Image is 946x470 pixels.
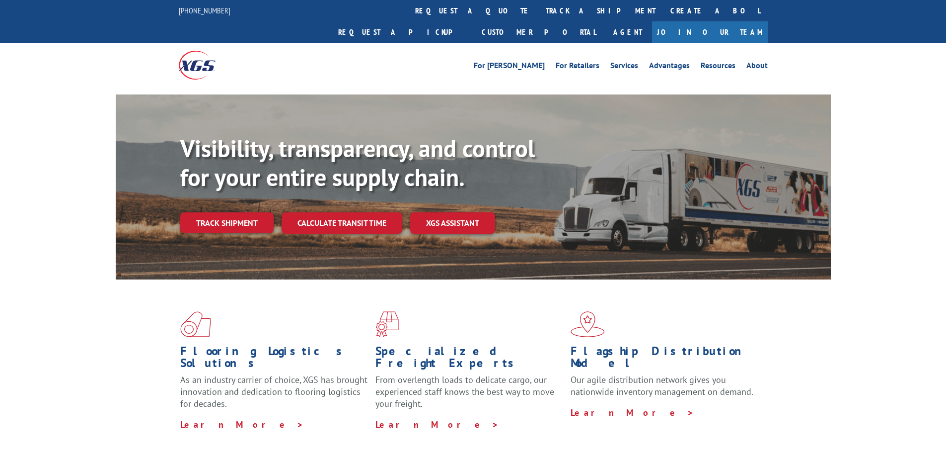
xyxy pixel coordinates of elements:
a: [PHONE_NUMBER] [179,5,230,15]
a: Resources [701,62,735,73]
a: For Retailers [556,62,599,73]
h1: Flooring Logistics Solutions [180,345,368,374]
a: XGS ASSISTANT [410,212,495,234]
a: Advantages [649,62,690,73]
a: Agent [603,21,652,43]
span: As an industry carrier of choice, XGS has brought innovation and dedication to flooring logistics... [180,374,367,409]
a: Learn More > [571,407,694,418]
h1: Flagship Distribution Model [571,345,758,374]
b: Visibility, transparency, and control for your entire supply chain. [180,133,535,192]
a: About [746,62,768,73]
a: Customer Portal [474,21,603,43]
img: xgs-icon-focused-on-flooring-red [375,311,399,337]
a: Services [610,62,638,73]
p: From overlength loads to delicate cargo, our experienced staff knows the best way to move your fr... [375,374,563,418]
img: xgs-icon-flagship-distribution-model-red [571,311,605,337]
a: Request a pickup [331,21,474,43]
a: For [PERSON_NAME] [474,62,545,73]
a: Calculate transit time [282,212,402,234]
h1: Specialized Freight Experts [375,345,563,374]
a: Learn More > [375,419,499,430]
span: Our agile distribution network gives you nationwide inventory management on demand. [571,374,753,397]
img: xgs-icon-total-supply-chain-intelligence-red [180,311,211,337]
a: Track shipment [180,212,274,233]
a: Learn More > [180,419,304,430]
a: Join Our Team [652,21,768,43]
